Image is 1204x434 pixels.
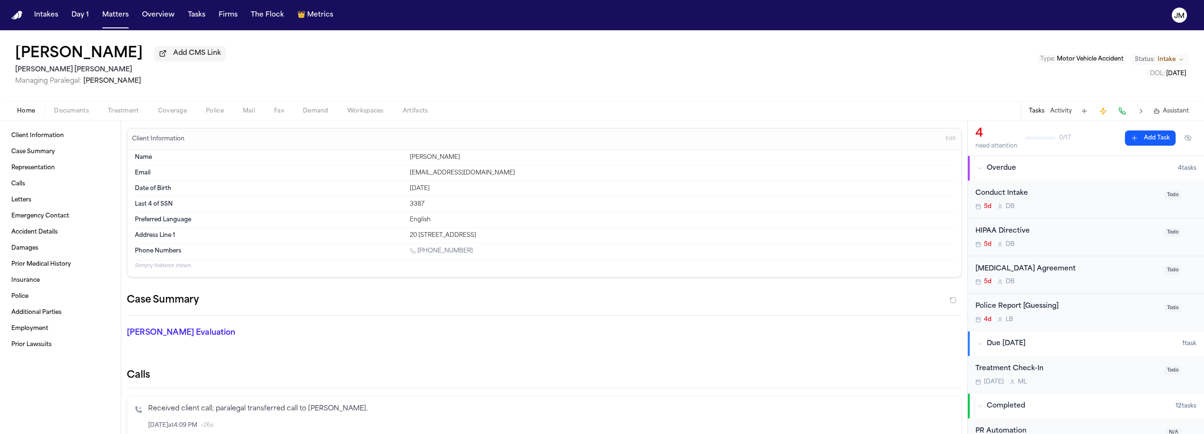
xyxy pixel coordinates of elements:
span: M L [1018,378,1027,386]
a: Calls [8,176,113,191]
span: [DATE] [1166,71,1186,77]
span: [DATE] [984,378,1004,386]
a: Letters [8,192,113,208]
button: Overdue4tasks [968,156,1204,181]
span: 5d [984,203,992,210]
span: Artifacts [403,107,428,115]
span: Workspaces [347,107,384,115]
button: Edit matter name [15,45,143,62]
span: Overdue [987,164,1016,173]
span: Demand [303,107,328,115]
dt: Date of Birth [135,185,404,192]
a: Client Information [8,128,113,143]
p: 5 empty fields not shown. [135,262,954,269]
button: Firms [215,7,241,24]
span: 0 / 17 [1059,134,1071,142]
span: Todo [1164,266,1181,275]
span: Status: [1135,56,1155,63]
div: [DATE] [410,185,954,192]
p: Received client call; paralegal transferred call to [PERSON_NAME]. [148,404,954,415]
div: [PERSON_NAME] [410,154,954,161]
dt: Name [135,154,404,161]
div: 20 [STREET_ADDRESS] [410,232,954,239]
span: D B [1006,278,1015,286]
span: 12 task s [1176,402,1196,410]
span: Treatment [108,107,139,115]
span: Due [DATE] [987,339,1026,348]
span: Home [17,107,35,115]
span: Todo [1164,366,1181,375]
div: Open task: Police Report [Guessing] [968,294,1204,331]
dt: Email [135,169,404,177]
div: English [410,216,954,224]
button: Assistant [1153,107,1189,115]
h3: Client Information [130,135,186,143]
span: Motor Vehicle Accident [1057,56,1124,62]
a: Prior Lawsuits [8,337,113,352]
dt: Last 4 of SSN [135,200,404,208]
a: Tasks [184,7,209,24]
span: 5d [984,241,992,248]
a: Insurance [8,273,113,288]
div: Open task: Treatment Check-In [968,356,1204,393]
button: Create Immediate Task [1097,104,1110,118]
button: Overview [138,7,178,24]
a: Prior Medical History [8,257,113,272]
button: Edit Type: Motor Vehicle Accident [1037,54,1126,64]
div: Open task: Conduct Intake [968,181,1204,218]
span: 1 task [1182,340,1196,347]
button: Edit DOL: 2025-09-04 [1147,69,1189,78]
img: Finch Logo [11,11,23,20]
a: Additional Parties [8,305,113,320]
button: crownMetrics [293,7,337,24]
button: Add CMS Link [154,46,226,61]
span: Edit [946,136,956,142]
button: Add Task [1078,104,1091,118]
span: [PERSON_NAME] [83,78,141,85]
span: Managing Paralegal: [15,78,81,85]
div: [EMAIL_ADDRESS][DOMAIN_NAME] [410,169,954,177]
span: 4d [984,316,992,323]
div: need attention [975,142,1018,150]
a: Representation [8,160,113,175]
button: Activity [1050,107,1072,115]
span: Todo [1164,304,1181,312]
div: Police Report [Guessing] [975,301,1159,312]
span: 5d [984,278,992,286]
span: Assistant [1163,107,1189,115]
span: Coverage [158,107,187,115]
h2: [PERSON_NAME] [PERSON_NAME] [15,64,226,76]
button: Change status from Intake [1130,54,1189,65]
div: 4 [975,126,1018,141]
div: Conduct Intake [975,188,1159,199]
button: Day 1 [68,7,93,24]
span: Completed [987,401,1025,411]
a: Call 1 (801) 651-2421 [410,247,473,255]
span: Mail [243,107,255,115]
button: Add Task [1125,130,1176,146]
span: Todo [1164,191,1181,200]
span: DOL : [1150,71,1165,77]
div: Treatment Check-In [975,364,1159,374]
div: Open task: HIPAA Directive [968,218,1204,256]
button: Completed12tasks [968,394,1204,418]
button: Intakes [30,7,62,24]
span: 4 task s [1178,165,1196,172]
span: • 26s [201,422,213,429]
h2: Calls [127,369,962,382]
button: Tasks [1029,107,1045,115]
button: Due [DATE]1task [968,331,1204,356]
a: Case Summary [8,144,113,159]
span: Police [206,107,224,115]
button: The Flock [247,7,288,24]
dt: Address Line 1 [135,232,404,239]
a: Emergency Contact [8,208,113,224]
div: [MEDICAL_DATA] Agreement [975,264,1159,275]
a: Accident Details [8,225,113,240]
dt: Preferred Language [135,216,404,224]
div: HIPAA Directive [975,226,1159,237]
